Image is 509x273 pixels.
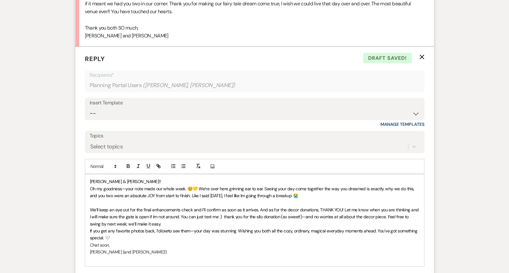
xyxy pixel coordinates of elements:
span: Oh my goodness—your note made our whole week. 🥹💛 We’re over here grinning ear to ear. Seeing your... [90,186,416,198]
span: We’ll keep an eye out for the final enhancements check and I’ll confirm as soon as it arrives. An... [90,207,420,227]
p: Chat soon, [90,242,419,248]
span: Reply [85,55,105,63]
label: Topics [90,131,420,141]
div: Planning Portal Users [90,79,420,92]
span: Draft saved! [363,53,412,64]
span: to see them—your day was stunning. Wishing you both all the cozy, ordinary, magical everyday mome... [90,228,418,241]
p: [PERSON_NAME] and [PERSON_NAME] [85,32,424,40]
span: ( [PERSON_NAME], [PERSON_NAME] ) [143,81,235,90]
div: Select topics [90,142,123,151]
div: Insert Template [90,98,420,108]
p: Recipients* [90,71,420,79]
em: love [161,228,168,234]
span: If you get any favorite photos back, I’d [90,228,161,234]
p: [PERSON_NAME] (and [PERSON_NAME]!) [90,248,419,255]
span: [PERSON_NAME] & [PERSON_NAME]!! [90,179,161,184]
a: Manage Templates [380,121,424,127]
p: Thank you both SO much, [85,24,424,32]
